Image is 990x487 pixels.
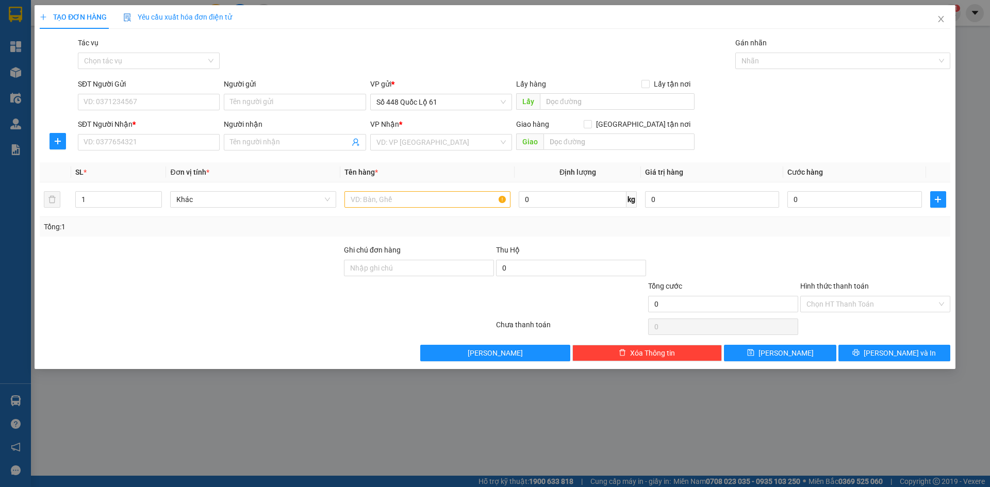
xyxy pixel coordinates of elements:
span: [GEOGRAPHIC_DATA] tận nơi [592,119,695,130]
button: delete [44,191,60,208]
span: Số 448 Quốc Lộ 61 [376,94,506,110]
span: TẠO ĐƠN HÀNG [40,13,107,21]
div: Chưa thanh toán [495,319,647,337]
input: Dọc đường [540,93,695,110]
label: Ghi chú đơn hàng [344,246,401,254]
div: Người nhận [224,119,366,130]
input: Dọc đường [543,133,695,150]
input: 0 [645,191,779,208]
img: icon [123,13,131,22]
span: Lấy hàng [516,80,546,88]
span: Giá trị hàng [645,168,683,176]
span: Thu Hộ [496,246,520,254]
span: close [937,15,945,23]
span: Xóa Thông tin [630,347,675,359]
button: plus [930,191,946,208]
button: printer[PERSON_NAME] và In [838,345,950,361]
div: Tổng: 1 [44,221,382,232]
span: Giao hàng [516,120,549,128]
button: [PERSON_NAME] [420,345,570,361]
span: Đơn vị tính [170,168,209,176]
div: SĐT Người Gửi [78,78,220,90]
span: Tên hàng [344,168,378,176]
span: kg [626,191,637,208]
span: user-add [352,138,360,146]
span: Lấy tận nơi [650,78,695,90]
span: printer [852,349,860,357]
input: VD: Bàn, Ghế [344,191,510,208]
button: Close [927,5,955,34]
span: Định lượng [559,168,596,176]
span: Tổng cước [648,282,682,290]
span: VP Nhận [370,120,399,128]
span: save [747,349,754,357]
span: [PERSON_NAME] [758,347,814,359]
button: deleteXóa Thông tin [572,345,722,361]
span: [PERSON_NAME] và In [864,347,936,359]
div: SĐT Người Nhận [78,119,220,130]
span: Yêu cầu xuất hóa đơn điện tử [123,13,232,21]
input: Ghi chú đơn hàng [344,260,494,276]
span: [PERSON_NAME] [468,347,523,359]
label: Hình thức thanh toán [800,282,869,290]
span: plus [50,137,65,145]
button: save[PERSON_NAME] [724,345,836,361]
span: plus [40,13,47,21]
div: Người gửi [224,78,366,90]
label: Gán nhãn [735,39,767,47]
span: plus [931,195,946,204]
span: Cước hàng [787,168,823,176]
span: SL [75,168,84,176]
button: plus [49,133,66,149]
span: Lấy [516,93,540,110]
span: Giao [516,133,543,150]
span: Khác [176,192,330,207]
span: delete [619,349,626,357]
label: Tác vụ [78,39,98,47]
div: VP gửi [370,78,512,90]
